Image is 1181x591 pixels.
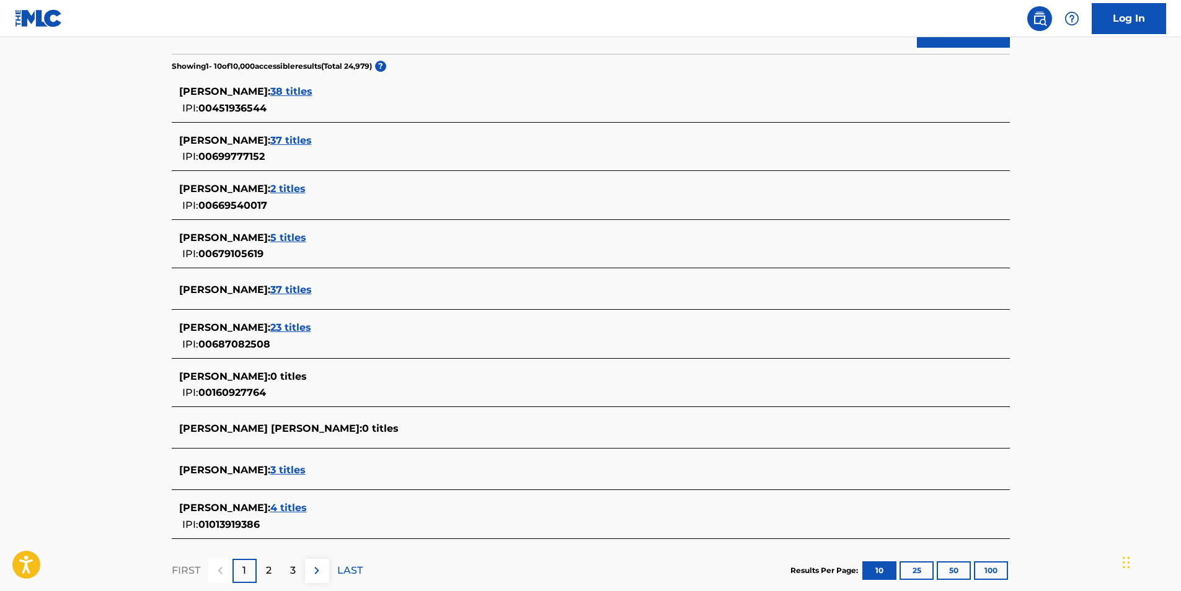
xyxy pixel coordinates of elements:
[375,61,386,72] span: ?
[198,338,270,350] span: 00687082508
[974,561,1008,580] button: 100
[182,102,198,114] span: IPI:
[172,563,200,578] p: FIRST
[179,232,270,243] span: [PERSON_NAME] :
[172,61,372,72] p: Showing 1 - 10 of 10,000 accessible results (Total 24,979 )
[362,422,399,434] span: 0 titles
[270,502,307,514] span: 4 titles
[266,563,272,578] p: 2
[1027,6,1052,31] a: Public Search
[290,563,296,578] p: 3
[1119,532,1181,591] iframe: Chat Widget
[270,464,306,476] span: 3 titles
[198,199,267,211] span: 00669540017
[179,322,270,333] span: [PERSON_NAME] :
[937,561,971,580] button: 50
[179,464,270,476] span: [PERSON_NAME] :
[270,85,312,97] span: 38 titles
[337,563,363,578] p: LAST
[198,519,260,530] span: 01013919386
[179,370,270,382] span: [PERSON_NAME] :
[270,134,312,146] span: 37 titles
[270,322,311,333] span: 23 titles
[15,9,63,27] img: MLC Logo
[179,502,270,514] span: [PERSON_NAME] :
[1064,11,1079,26] img: help
[179,284,270,295] span: [PERSON_NAME] :
[1032,11,1047,26] img: search
[182,151,198,162] span: IPI:
[182,519,198,530] span: IPI:
[198,248,263,260] span: 00679105619
[242,563,246,578] p: 1
[198,102,267,114] span: 00451936544
[1059,6,1084,31] div: Help
[182,387,198,398] span: IPI:
[198,151,265,162] span: 00699777152
[182,248,198,260] span: IPI:
[179,85,270,97] span: [PERSON_NAME] :
[270,370,307,382] span: 0 titles
[179,134,270,146] span: [PERSON_NAME] :
[270,183,306,195] span: 2 titles
[179,183,270,195] span: [PERSON_NAME] :
[309,563,324,578] img: right
[270,232,306,243] span: 5 titles
[1123,544,1130,581] div: Drag
[900,561,934,580] button: 25
[182,199,198,211] span: IPI:
[790,565,861,576] p: Results Per Page:
[198,387,266,398] span: 00160927764
[270,284,312,295] span: 37 titles
[182,338,198,350] span: IPI:
[1092,3,1166,34] a: Log In
[862,561,896,580] button: 10
[179,422,362,434] span: [PERSON_NAME] [PERSON_NAME] :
